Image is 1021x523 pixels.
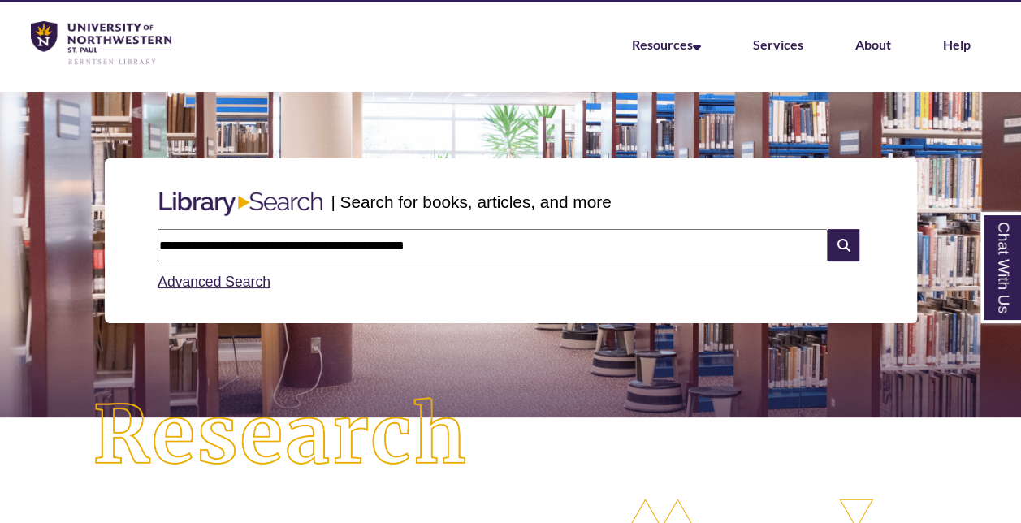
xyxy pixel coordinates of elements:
[632,37,701,52] a: Resources
[828,229,859,261] i: Search
[753,37,803,52] a: Services
[158,274,270,290] a: Advanced Search
[943,37,971,52] a: Help
[51,356,511,516] img: Research
[331,189,611,214] p: | Search for books, articles, and more
[855,37,891,52] a: About
[151,185,331,223] img: Libary Search
[31,21,171,66] img: UNWSP Library Logo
